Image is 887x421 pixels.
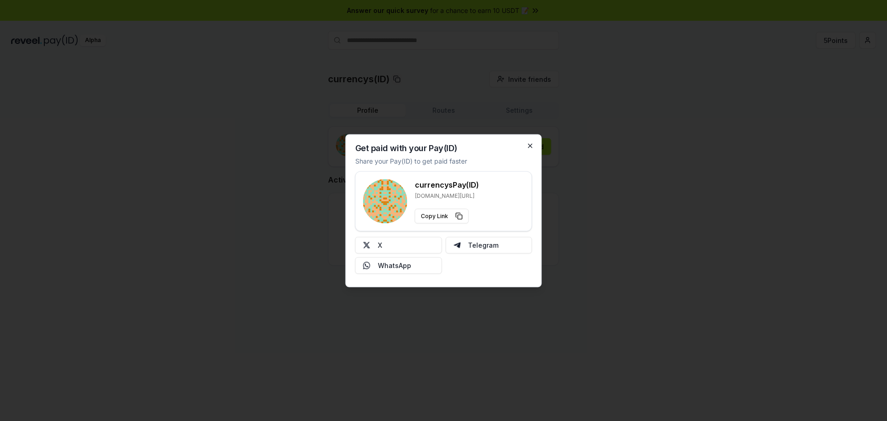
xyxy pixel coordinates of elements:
[363,262,371,269] img: Whatsapp
[415,179,479,190] h3: currencys Pay(ID)
[355,156,467,165] p: Share your Pay(ID) to get paid faster
[415,208,469,223] button: Copy Link
[355,257,442,274] button: WhatsApp
[415,192,479,199] p: [DOMAIN_NAME][URL]
[363,241,371,249] img: X
[445,237,532,253] button: Telegram
[355,237,442,253] button: X
[453,241,461,249] img: Telegram
[355,144,457,152] h2: Get paid with your Pay(ID)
